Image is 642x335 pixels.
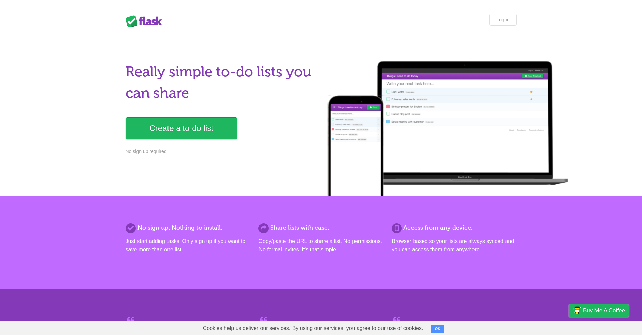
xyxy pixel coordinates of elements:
a: Create a to-do list [126,117,237,139]
h2: Access from any device. [392,223,516,232]
h2: Share lists with ease. [258,223,383,232]
a: Buy me a coffee [569,304,629,317]
p: Copy/paste the URL to share a list. No permissions. No formal invites. It's that simple. [258,237,383,254]
img: Buy me a coffee [572,305,581,316]
span: Buy me a coffee [583,305,625,316]
h2: No sign up. Nothing to install. [126,223,250,232]
h1: Really simple to-do lists you can share [126,61,317,104]
p: Browser based so your lists are always synced and you can access them from anywhere. [392,237,516,254]
button: OK [431,325,445,333]
p: No sign up required [126,148,317,155]
a: Log in [489,14,516,26]
span: Cookies help us deliver our services. By using our services, you agree to our use of cookies. [196,321,430,335]
div: Flask Lists [126,15,166,27]
p: Just start adding tasks. Only sign up if you want to save more than one list. [126,237,250,254]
